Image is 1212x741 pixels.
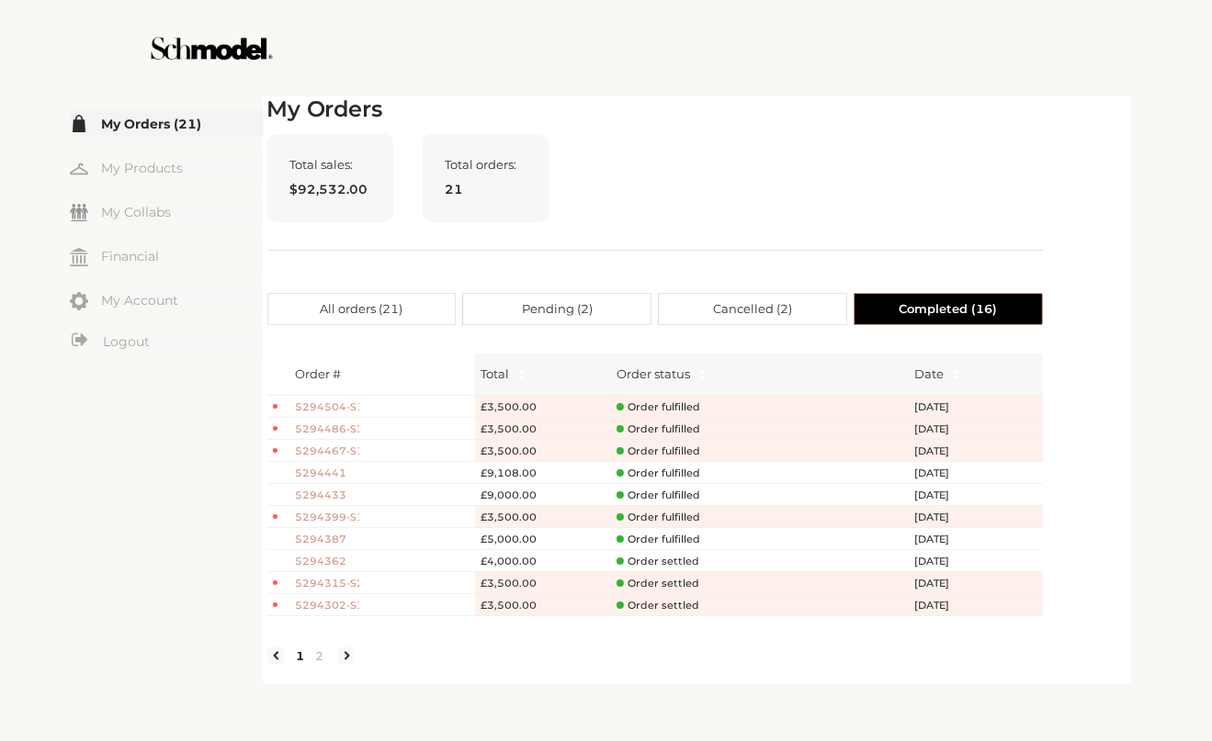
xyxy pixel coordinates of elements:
[475,484,611,506] td: £9,000.00
[516,366,527,376] span: caret-up
[914,421,969,437] span: [DATE]
[295,399,359,415] span: 5294504-S1
[475,594,611,616] td: £3,500.00
[713,294,792,324] span: Cancelled ( 2 )
[914,510,969,525] span: [DATE]
[295,443,359,459] span: 5294467-S1
[475,462,611,484] td: £9,108.00
[914,554,969,569] span: [DATE]
[914,399,969,415] span: [DATE]
[951,366,961,376] span: caret-up
[617,444,700,458] span: Order fulfilled
[914,365,944,383] span: Date
[337,647,354,664] li: Next Page
[697,373,708,383] span: caret-down
[295,532,359,547] span: 5294387
[295,466,359,481] span: 5294441
[295,576,359,591] span: 5294315-S2
[70,160,88,178] img: my-hanger.svg
[475,506,611,528] td: £3,500.00
[617,422,700,436] span: Order fulfilled
[70,154,263,181] a: My Products
[914,466,969,481] span: [DATE]
[481,365,509,383] span: Total
[295,598,359,613] span: 5294302-S1
[697,366,708,376] span: caret-up
[295,421,359,437] span: 5294486-S3
[617,511,700,524] span: Order fulfilled
[475,528,611,550] td: £5,000.00
[617,599,699,612] span: Order settled
[320,294,402,324] span: All orders ( 21 )
[295,488,359,503] span: 5294433
[475,396,611,418] td: £3,500.00
[516,373,527,383] span: caret-down
[290,157,370,172] span: Total sales:
[70,292,88,310] img: my-account.svg
[70,331,263,354] a: Logout
[617,466,700,480] span: Order fulfilled
[914,443,969,459] span: [DATE]
[617,555,699,568] span: Order settled
[446,179,526,199] span: 21
[311,647,330,664] a: 2
[70,110,263,356] div: Menu
[475,550,611,572] td: £4,000.00
[914,598,969,613] span: [DATE]
[295,510,359,525] span: 5294399-S1
[70,242,263,269] a: Financial
[267,96,1043,123] h2: My Orders
[475,418,611,440] td: £3,500.00
[617,365,690,383] div: Order status
[617,488,700,502] span: Order fulfilled
[70,198,263,225] a: My Collabs
[617,533,700,546] span: Order fulfilled
[70,115,88,133] img: my-order.svg
[267,647,284,664] li: Previous Page
[70,248,88,266] img: my-financial.svg
[899,294,997,324] span: Completed ( 16 )
[522,294,593,324] span: Pending ( 2 )
[914,488,969,503] span: [DATE]
[295,554,359,569] span: 5294362
[914,576,969,591] span: [DATE]
[446,157,526,172] span: Total orders:
[290,179,370,199] span: $92,532.00
[70,204,88,221] img: my-friends.svg
[70,110,263,137] a: My Orders (21)
[951,373,961,383] span: caret-down
[617,400,700,414] span: Order fulfilled
[475,572,611,594] td: £3,500.00
[475,440,611,462] td: £3,500.00
[70,286,263,313] a: My Account
[291,647,311,664] a: 1
[617,577,699,590] span: Order settled
[914,532,969,547] span: [DATE]
[289,354,475,396] th: Order #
